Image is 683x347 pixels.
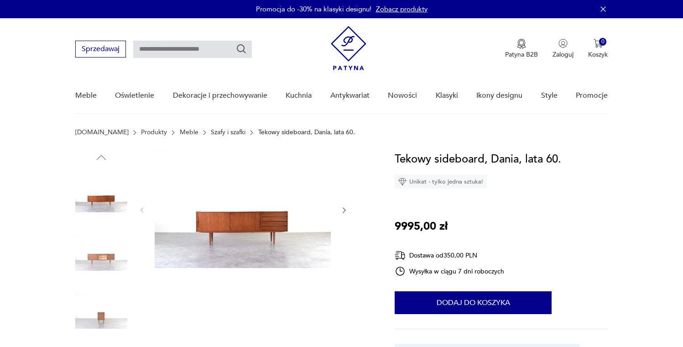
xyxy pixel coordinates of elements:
a: Oświetlenie [115,78,154,113]
a: Promocje [576,78,608,113]
button: Szukaj [236,43,247,54]
a: Klasyki [436,78,458,113]
a: Ikona medaluPatyna B2B [505,39,538,59]
a: Antykwariat [330,78,370,113]
a: Meble [180,129,198,136]
a: Kuchnia [286,78,312,113]
img: Zdjęcie produktu Tekowy sideboard, Dania, lata 60. [75,285,127,337]
img: Zdjęcie produktu Tekowy sideboard, Dania, lata 60. [155,151,331,268]
button: Dodaj do koszyka [395,291,552,314]
img: Ikonka użytkownika [558,39,568,48]
a: Sprzedawaj [75,47,126,53]
img: Patyna - sklep z meblami i dekoracjami vintage [331,26,366,70]
button: 0Koszyk [588,39,608,59]
a: Dekoracje i przechowywanie [173,78,267,113]
img: Zdjęcie produktu Tekowy sideboard, Dania, lata 60. [75,227,127,279]
div: Dostawa od 350,00 PLN [395,250,504,261]
p: Promocja do -30% na klasyki designu! [256,5,371,14]
div: 0 [599,38,607,46]
p: Patyna B2B [505,50,538,59]
a: Produkty [141,129,167,136]
p: 9995,00 zł [395,218,448,235]
p: Tekowy sideboard, Dania, lata 60. [258,129,355,136]
a: [DOMAIN_NAME] [75,129,129,136]
a: Style [541,78,558,113]
p: Koszyk [588,50,608,59]
div: Wysyłka w ciągu 7 dni roboczych [395,266,504,277]
div: Unikat - tylko jedna sztuka! [395,175,487,189]
img: Ikona koszyka [594,39,603,48]
a: Ikony designu [476,78,522,113]
button: Zaloguj [553,39,574,59]
a: Meble [75,78,97,113]
a: Szafy i szafki [211,129,245,136]
img: Ikona medalu [517,39,526,49]
a: Zobacz produkty [376,5,428,14]
img: Ikona diamentu [398,178,407,186]
img: Ikona dostawy [395,250,406,261]
button: Sprzedawaj [75,41,126,58]
img: Zdjęcie produktu Tekowy sideboard, Dania, lata 60. [75,169,127,221]
button: Patyna B2B [505,39,538,59]
p: Zaloguj [553,50,574,59]
h1: Tekowy sideboard, Dania, lata 60. [395,151,561,168]
a: Nowości [388,78,417,113]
